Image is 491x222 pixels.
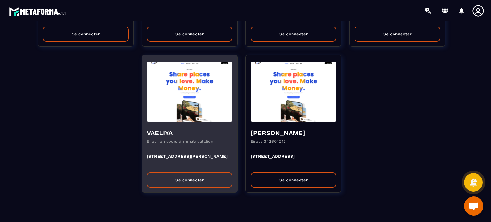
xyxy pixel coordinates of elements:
h4: [PERSON_NAME] [251,128,336,137]
button: Se connecter [355,27,440,42]
h4: VAELIYA [147,128,232,137]
p: Siret : en cours d'immatriculation [147,139,213,144]
p: [STREET_ADDRESS] [251,154,336,168]
img: logo [9,6,66,17]
p: Siret : 342604212 [251,139,286,144]
button: Se connecter [43,27,129,42]
p: [STREET_ADDRESS][PERSON_NAME] [147,154,232,168]
button: Se connecter [251,172,336,188]
button: Se connecter [147,172,232,188]
button: Se connecter [251,27,336,42]
img: funnel-background [251,60,336,124]
div: Ouvrir le chat [464,196,483,216]
button: Se connecter [147,27,232,42]
img: funnel-background [147,60,232,124]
